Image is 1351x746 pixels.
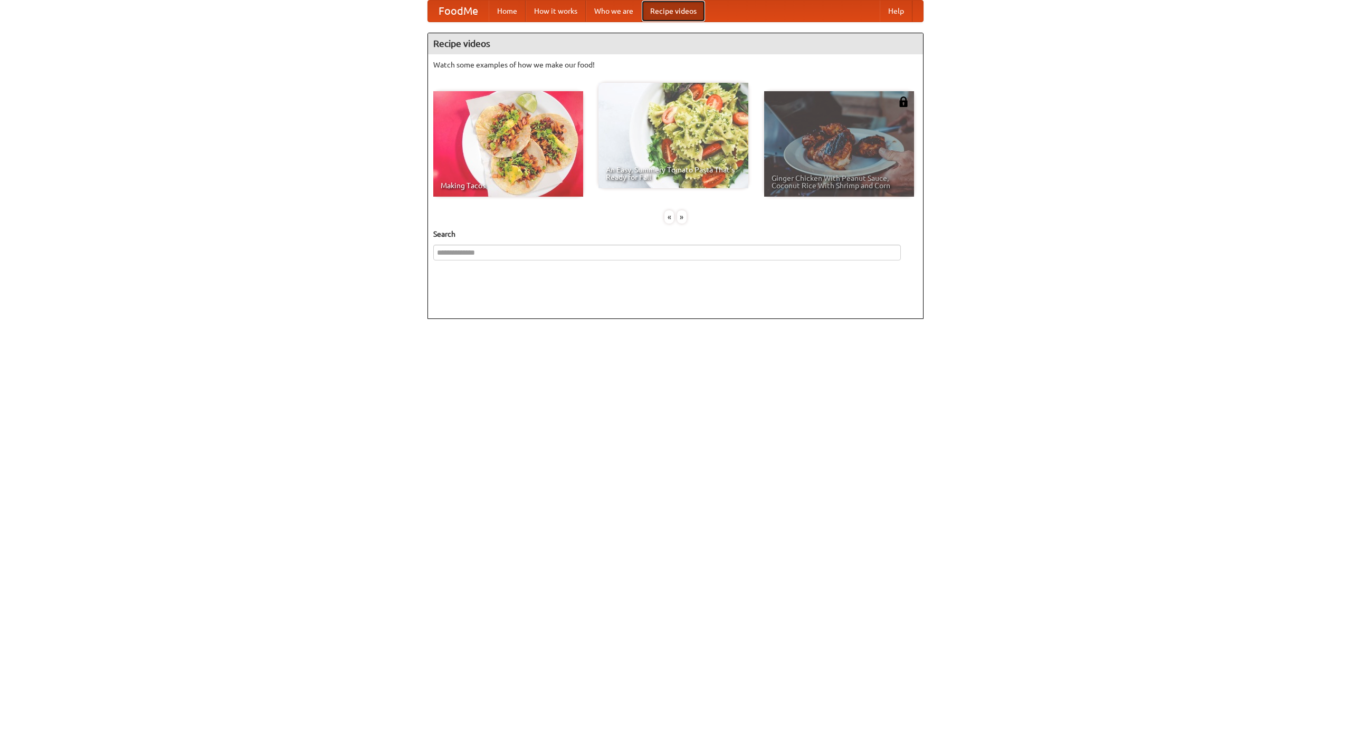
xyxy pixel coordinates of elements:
p: Watch some examples of how we make our food! [433,60,918,70]
div: » [677,210,687,224]
h4: Recipe videos [428,33,923,54]
span: An Easy, Summery Tomato Pasta That's Ready for Fall [606,166,741,181]
a: Making Tacos [433,91,583,197]
a: How it works [526,1,586,22]
a: Home [489,1,526,22]
a: FoodMe [428,1,489,22]
a: Recipe videos [642,1,705,22]
h5: Search [433,229,918,239]
span: Making Tacos [441,182,576,189]
a: Who we are [586,1,642,22]
img: 483408.png [898,96,909,107]
div: « [664,210,674,224]
a: An Easy, Summery Tomato Pasta That's Ready for Fall [598,83,748,188]
a: Help [880,1,912,22]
